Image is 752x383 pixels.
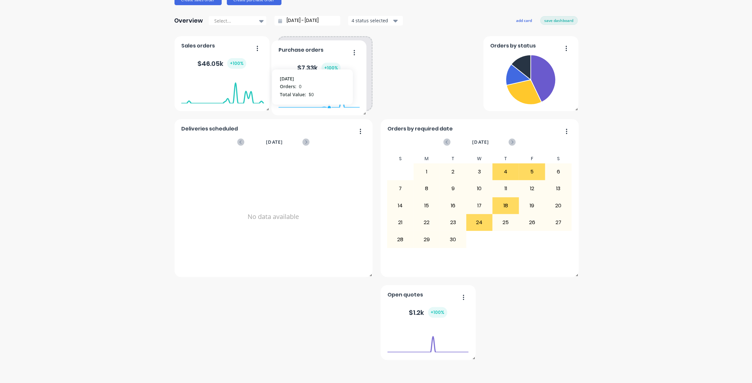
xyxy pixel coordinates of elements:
[467,198,493,214] div: 17
[181,154,365,279] div: No data available
[352,17,392,24] div: 4 status selected
[414,181,440,197] div: 8
[181,42,215,50] span: Sales orders
[414,164,440,180] div: 1
[440,181,466,197] div: 9
[414,214,440,231] div: 22
[348,16,403,26] button: 4 status selected
[545,198,571,214] div: 20
[266,139,283,146] span: [DATE]
[440,198,466,214] div: 16
[387,231,413,247] div: 28
[466,154,493,163] div: W
[297,62,341,73] div: $ 7.33k
[467,214,493,231] div: 24
[414,198,440,214] div: 15
[175,14,203,27] div: Overview
[387,291,423,299] span: Open quotes
[387,198,413,214] div: 14
[545,214,571,231] div: 27
[414,231,440,247] div: 29
[387,125,453,133] span: Orders by required date
[278,46,323,54] span: Purchase orders
[440,164,466,180] div: 2
[467,164,493,180] div: 3
[387,154,414,163] div: S
[512,16,536,25] button: add card
[519,214,545,231] div: 26
[493,181,519,197] div: 11
[519,198,545,214] div: 19
[428,307,447,318] div: + 100 %
[493,214,519,231] div: 25
[540,16,578,25] button: save dashboard
[227,58,246,69] div: + 100 %
[545,181,571,197] div: 13
[493,164,519,180] div: 4
[519,164,545,180] div: 5
[472,139,489,146] span: [DATE]
[440,231,466,247] div: 30
[545,164,571,180] div: 6
[409,307,447,318] div: $ 1.2k
[414,154,440,163] div: M
[493,198,519,214] div: 18
[467,181,493,197] div: 10
[440,214,466,231] div: 23
[519,154,545,163] div: F
[322,62,341,73] div: + 100 %
[493,154,519,163] div: T
[440,154,466,163] div: T
[197,58,246,69] div: $ 46.05k
[387,214,413,231] div: 21
[545,154,572,163] div: S
[387,181,413,197] div: 7
[519,181,545,197] div: 12
[490,42,536,50] span: Orders by status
